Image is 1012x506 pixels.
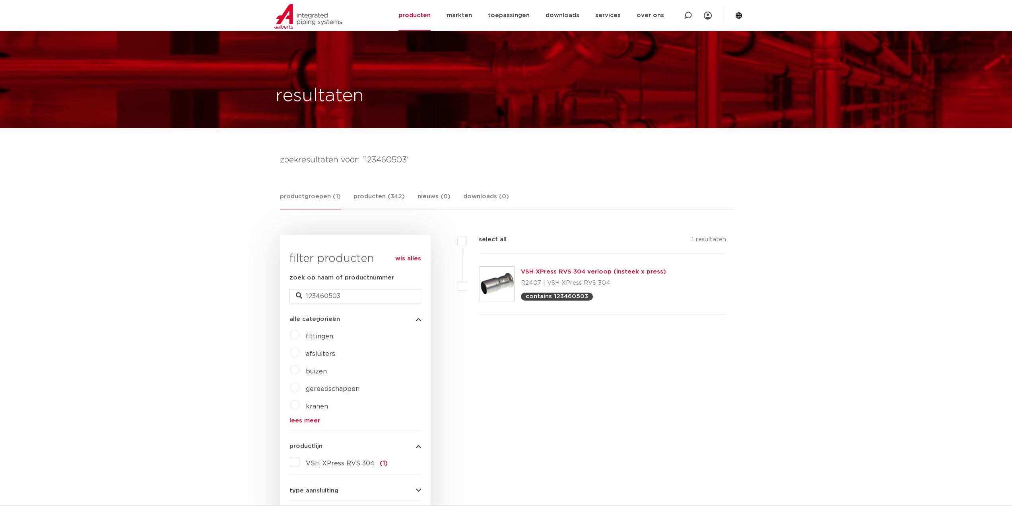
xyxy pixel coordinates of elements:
[289,488,421,494] button: type aansluiting
[306,386,359,392] a: gereedschappen
[289,443,322,449] span: productlijn
[306,333,333,340] a: fittingen
[380,460,388,467] span: (1)
[306,460,375,467] span: VSH XPress RVS 304
[480,267,514,301] img: Thumbnail for VSH XPress RVS 304 verloop (insteek x press)
[521,277,666,289] p: R2407 | VSH XPress RVS 304
[289,316,421,322] button: alle categorieën
[289,316,340,322] span: alle categorieën
[467,235,507,244] label: select all
[289,289,421,303] input: zoeken
[280,154,732,166] h4: zoekresultaten voor: '123460503'
[306,368,327,375] a: buizen
[276,83,364,109] h1: resultaten
[289,251,421,267] h3: filter producten
[289,443,421,449] button: productlijn
[289,418,421,424] a: lees meer
[395,254,421,264] a: wis alles
[418,192,451,209] a: nieuws (0)
[526,293,588,299] p: contains 123460503
[306,351,335,357] a: afsluiters
[463,192,509,209] a: downloads (0)
[280,192,341,209] a: productgroepen (1)
[289,273,394,283] label: zoek op naam of productnummer
[692,235,726,247] p: 1 resultaten
[306,403,328,410] a: kranen
[521,269,666,275] a: VSH XPress RVS 304 verloop (insteek x press)
[354,192,405,209] a: producten (342)
[289,488,338,494] span: type aansluiting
